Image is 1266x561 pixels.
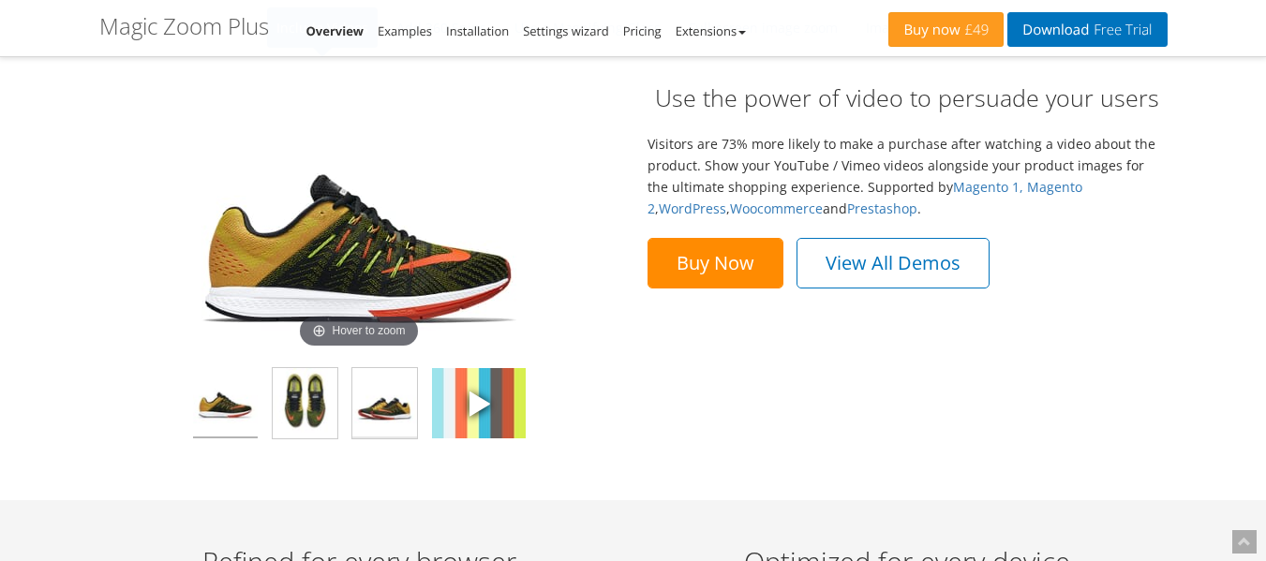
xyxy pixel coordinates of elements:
img: Magic Zoom Plus [171,91,546,353]
a: Buy Now [648,238,783,288]
h2: Use the power of video to persuade your users [648,81,1168,114]
a: Installation [446,22,509,39]
a: View All Demos [797,238,990,288]
a: Buy now£49 [888,12,1004,47]
a: Woocommerce [730,199,823,217]
img: Magic Zoom Plus [352,368,417,438]
a: Pricing [623,22,662,39]
a: Examples [378,22,432,39]
a: Overview [306,22,365,39]
a: Extensions [676,22,746,39]
img: Magic Zoom Plus [193,368,258,438]
div: Visitors are 73% more likely to make a purchase after watching a video about the product. Show yo... [648,81,1168,288]
img: Magic Zoom Plus [432,368,526,438]
a: Settings wizard [523,22,609,39]
img: Magic Zoom Plus [273,368,337,438]
a: WordPress [659,199,726,217]
span: £49 [961,22,990,37]
h1: Magic Zoom Plus [99,14,269,38]
a: DownloadFree Trial [1007,12,1167,47]
a: Prestashop [847,199,917,217]
span: Free Trial [1089,22,1152,37]
a: Magic Zoom PlusHover to zoom [171,91,546,353]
